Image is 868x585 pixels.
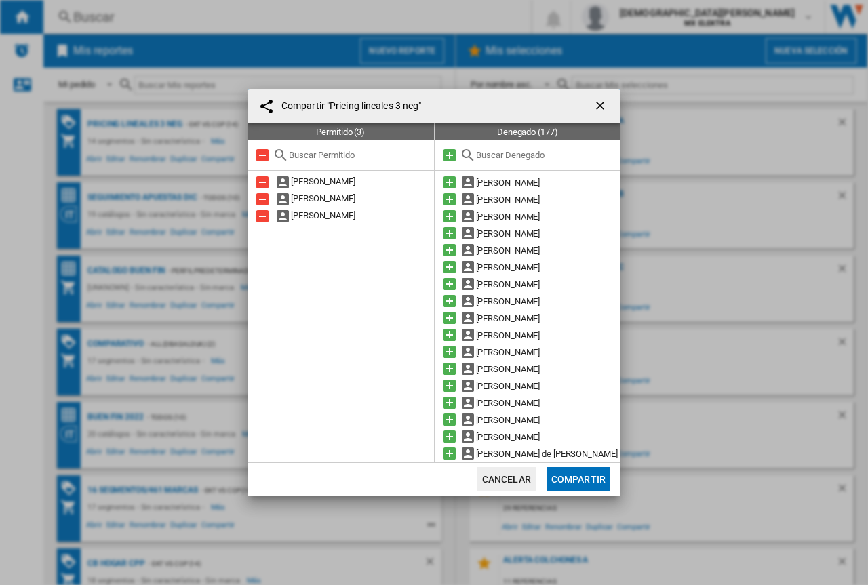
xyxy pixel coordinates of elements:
div: [PERSON_NAME] [476,395,621,411]
button: Cancelar [477,467,536,491]
div: Denegado (177) [435,123,621,140]
div: [PERSON_NAME] [476,361,621,378]
div: [PERSON_NAME] de [PERSON_NAME] [476,445,621,462]
div: [PERSON_NAME] [476,276,621,293]
md-icon: Añadir todos [441,147,458,163]
div: [PERSON_NAME] [476,242,621,259]
div: [PERSON_NAME] [476,428,621,445]
div: [PERSON_NAME] [476,208,621,225]
input: Buscar Permitido [289,150,427,160]
div: [PERSON_NAME] [476,310,621,327]
div: [PERSON_NAME] [476,225,621,242]
div: [PERSON_NAME] [248,191,434,208]
div: [PERSON_NAME] [476,378,621,395]
div: [PERSON_NAME] [476,327,621,344]
div: Permitido (3) [248,123,434,140]
div: [PERSON_NAME] [476,293,621,310]
div: [PERSON_NAME] [248,174,434,191]
div: [PERSON_NAME] [476,259,621,276]
div: [PERSON_NAME] [248,208,434,225]
div: [PERSON_NAME] [476,191,621,208]
ng-md-icon: getI18NText('BUTTONS.CLOSE_DIALOG') [593,99,610,115]
input: Buscar Denegado [476,150,614,160]
h4: Compartir "Pricing lineales 3 neg" [275,100,421,113]
button: Compartir [547,467,610,491]
button: getI18NText('BUTTONS.CLOSE_DIALOG') [588,93,615,120]
md-icon: Quitar todo [254,147,271,163]
div: [PERSON_NAME] [476,411,621,428]
div: [PERSON_NAME] [476,174,621,191]
div: [PERSON_NAME] [476,344,621,361]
